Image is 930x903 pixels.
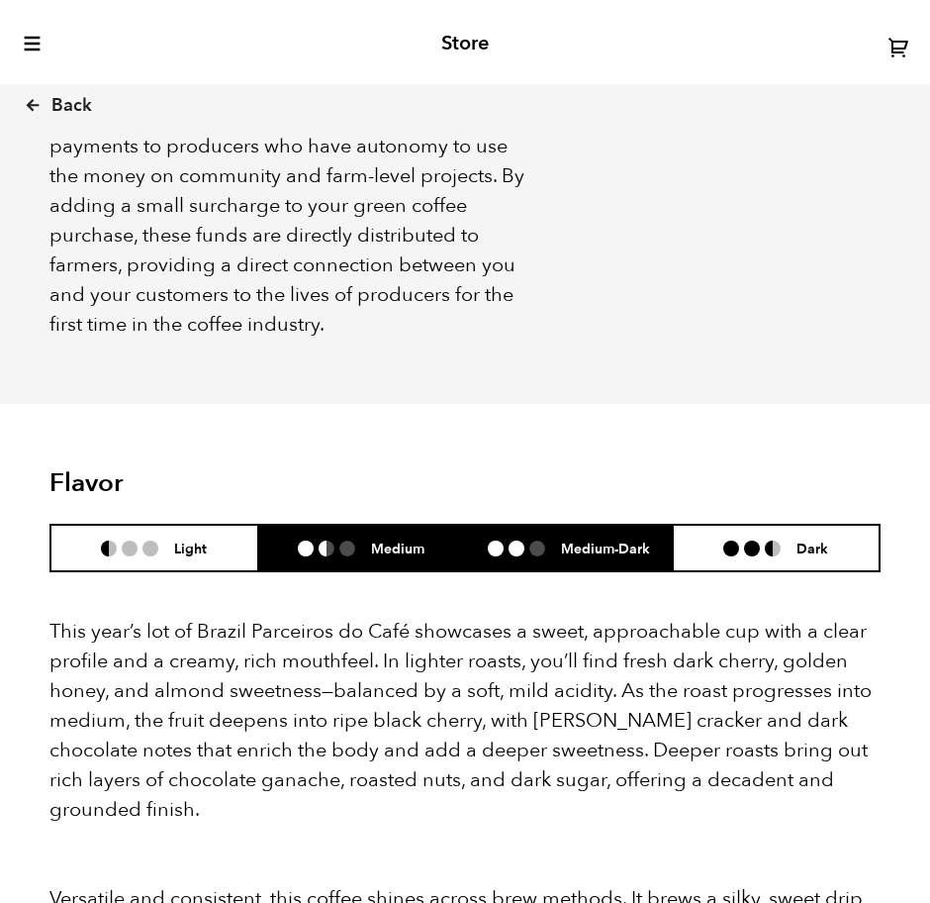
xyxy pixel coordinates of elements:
[796,540,828,556] h6: Dark
[371,540,424,556] h6: Medium
[174,540,207,556] h6: Light
[20,34,43,53] button: toggle-mobile-menu
[49,617,881,825] p: This year’s lot of Brazil Parceiros do Café showcases a sweet, approachable cup with a clear prof...
[49,468,326,499] h2: Flavor
[441,32,489,55] h2: Store
[49,72,534,340] p: [PERSON_NAME]’s Farmer Impact Fund further invests in coffee communities through direct balloon p...
[561,540,650,556] h6: Medium-Dark
[51,94,92,118] span: Back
